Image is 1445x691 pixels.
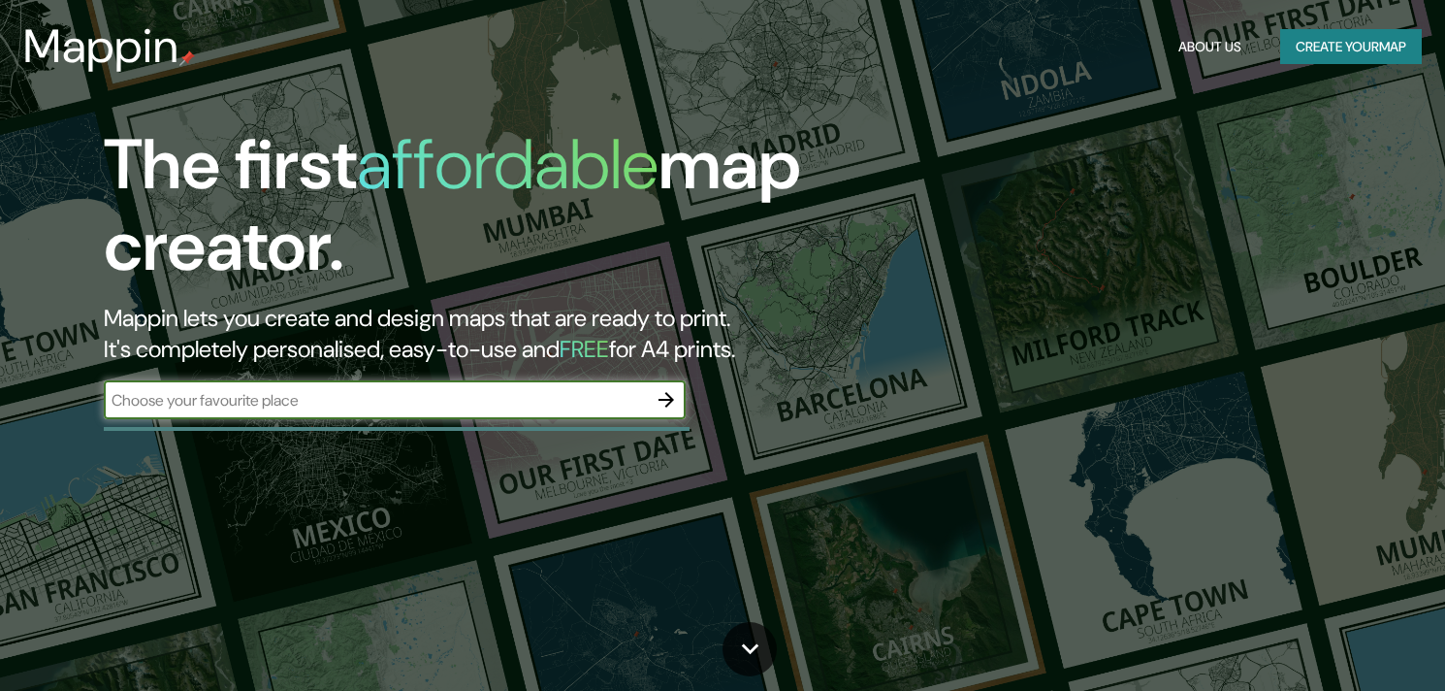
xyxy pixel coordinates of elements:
[1171,29,1249,65] button: About Us
[1280,29,1422,65] button: Create yourmap
[560,334,609,364] h5: FREE
[179,50,195,66] img: mappin-pin
[104,303,826,365] h2: Mappin lets you create and design maps that are ready to print. It's completely personalised, eas...
[23,19,179,74] h3: Mappin
[104,124,826,303] h1: The first map creator.
[357,119,658,210] h1: affordable
[104,389,647,411] input: Choose your favourite place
